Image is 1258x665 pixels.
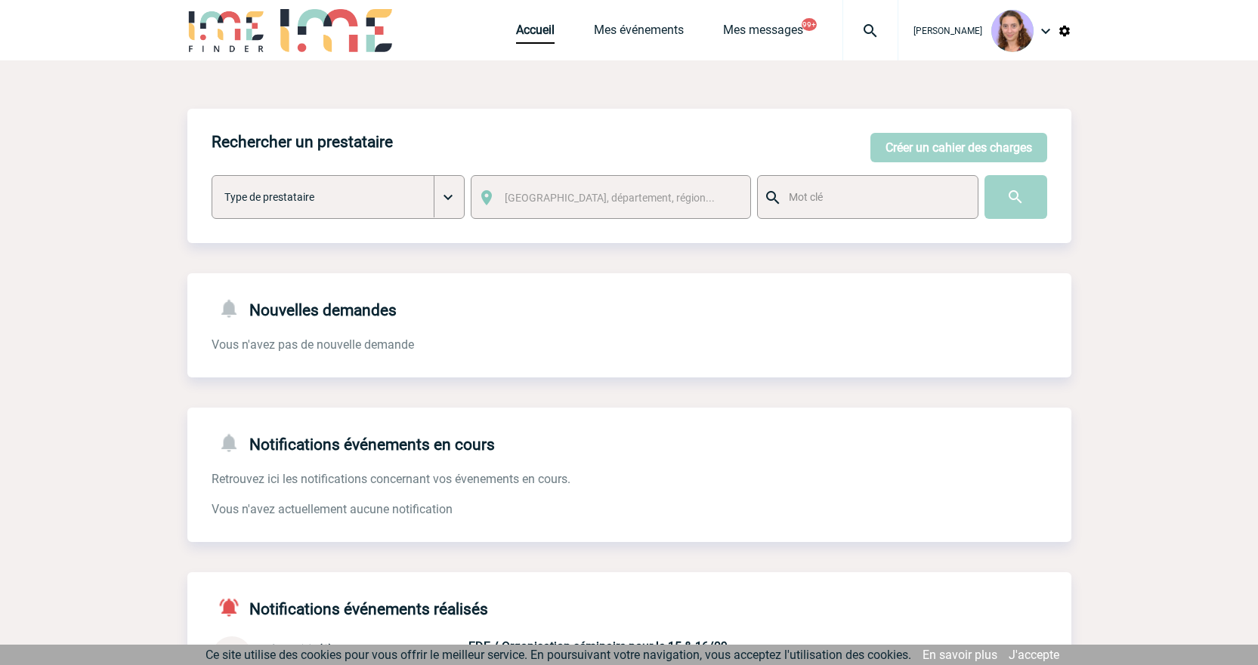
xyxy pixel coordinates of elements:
span: Vous n'avez pas de nouvelle demande [212,337,414,352]
img: notifications-24-px-g.png [218,432,249,454]
a: Mes événements [594,23,684,44]
h4: Notifications événements en cours [212,432,495,454]
a: Mes messages [723,23,803,44]
button: 99+ [802,18,817,31]
span: Vous n'avez actuellement aucune notification [212,502,453,516]
h4: Rechercher un prestataire [212,133,393,151]
img: IME-Finder [187,9,266,52]
input: Submit [984,175,1047,219]
img: 101030-1.png [991,10,1034,52]
span: EDF / Organisation séminaire pour le 15 & 16/09 [468,639,728,654]
span: [PERSON_NAME] [913,26,982,36]
a: En savoir plus [923,648,997,662]
h4: Nouvelles demandes [212,297,397,319]
h4: Notifications événements réalisés [212,596,488,618]
span: admin 16 (1) [261,642,333,657]
img: notifications-active-24-px-r.png [218,596,249,618]
a: Accueil [516,23,555,44]
span: Retrouvez ici les notifications concernant vos évenements en cours. [212,472,570,486]
img: notifications-24-px-g.png [218,297,249,319]
span: Ce site utilise des cookies pour vous offrir le meilleur service. En poursuivant votre navigation... [206,648,911,662]
input: Mot clé [785,187,964,207]
a: J'accepte [1009,648,1059,662]
span: [GEOGRAPHIC_DATA], département, région... [505,192,715,204]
